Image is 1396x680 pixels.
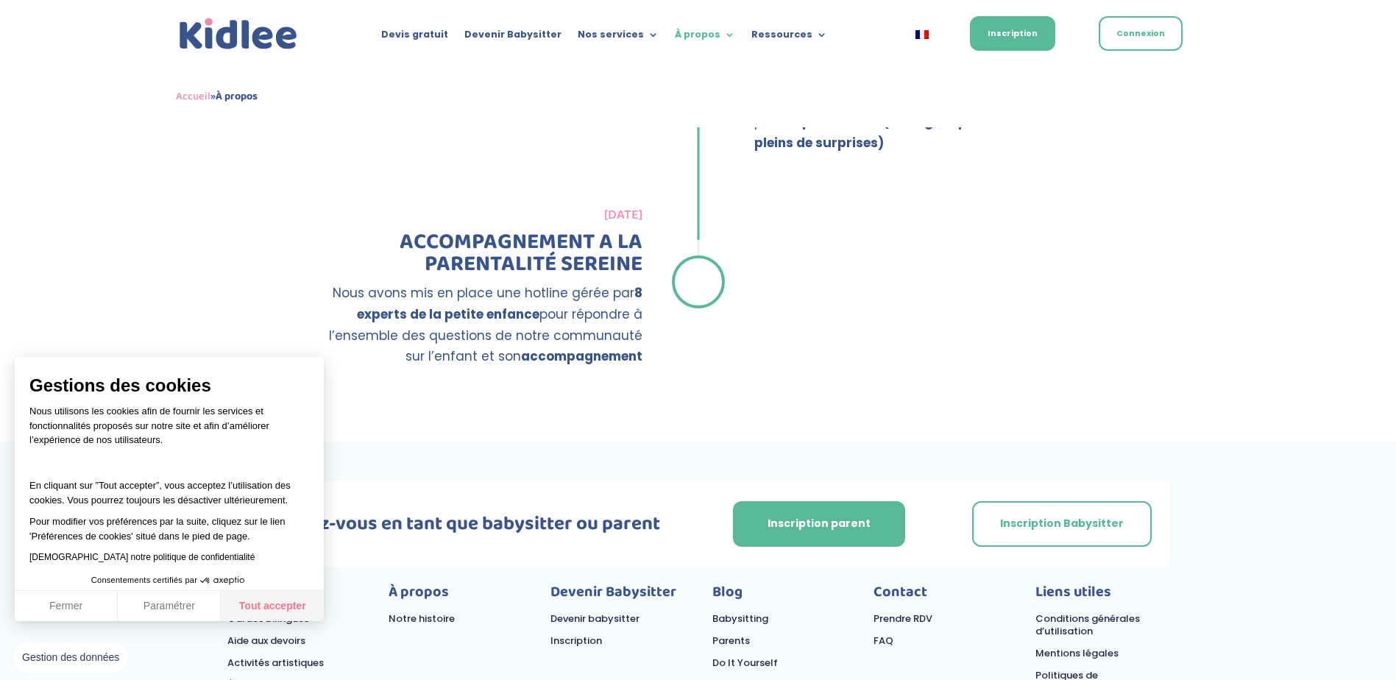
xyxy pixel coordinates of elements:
a: FAQ [874,634,893,648]
p: Blog [712,587,846,613]
span: Gestions des cookies [29,375,309,397]
h3: Inscrivez-vous en tant que babysitter ou parent [227,514,684,541]
button: Paramétrer [118,591,221,622]
a: Do It Yourself [712,656,778,670]
svg: Axeptio [200,559,244,603]
a: Kidlee Logo [176,15,301,54]
img: Français [915,30,929,39]
a: Babysitting [712,612,768,626]
a: Inscription parent [733,501,905,547]
a: Accueil [176,88,210,105]
strong: 8 experts de la petite enfance [357,284,642,323]
a: Inscription [970,16,1055,51]
a: Notre histoire [389,612,455,626]
a: À propos [675,29,735,46]
span: Gestion des données [22,651,119,665]
strong: accompagnement [521,347,642,365]
a: Mentions légales [1035,646,1119,660]
a: Inscription Babysitter [972,501,1152,547]
p: Liens utiles [1035,587,1169,613]
a: Parents [712,634,750,648]
button: Fermer [15,591,118,622]
a: Aide aux devoirs [227,634,305,648]
strong: À propos [216,88,258,105]
a: Connexion [1099,16,1183,51]
span: Nous avons mis en place une hotline gérée par pour répondre à l’ensemble des questions de notre c... [329,284,642,366]
span: » [176,88,258,105]
a: Devenir Babysitter [464,29,561,46]
button: Fermer le widget sans consentement [13,642,128,673]
h3: ACCOMPAGNEMENT A LA PARENTALITÉ SEREINE [316,231,642,283]
a: Inscription [550,634,602,648]
a: Conditions générales d’utilisation [1035,612,1140,638]
p: Nous utilisons les cookies afin de fournir les services et fonctionnalités proposés sur notre sit... [29,404,309,457]
a: [DEMOGRAPHIC_DATA] notre politique de confidentialité [29,552,255,562]
a: Devis gratuit [381,29,448,46]
a: Prendre RDV [874,612,932,626]
div: [DATE] [316,205,642,225]
a: Activités artistiques [227,656,324,670]
p: À propos [389,587,522,613]
a: Ressources [751,29,827,46]
img: logo_kidlee_bleu [176,15,301,54]
p: Pour modifier vos préférences par la suite, cliquez sur le lien 'Préférences de cookies' situé da... [29,514,309,543]
a: Devenir babysitter [550,612,639,626]
button: Tout accepter [221,591,324,622]
p: Contact [874,587,1007,613]
span: Consentements certifiés par [91,576,197,584]
button: Consentements certifiés par [84,571,255,590]
p: En cliquant sur ”Tout accepter”, vous acceptez l’utilisation des cookies. Vous pourrez toujours l... [29,464,309,508]
a: Nos services [578,29,659,46]
p: Devenir Babysitter [550,587,684,613]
